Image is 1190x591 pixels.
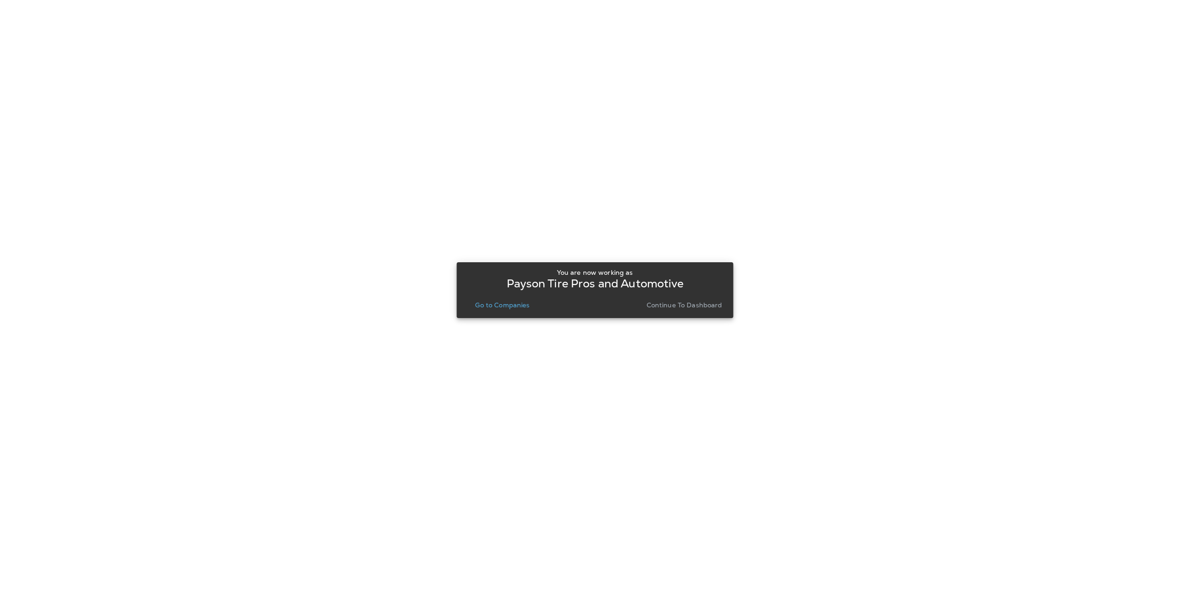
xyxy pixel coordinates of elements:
p: Payson Tire Pros and Automotive [507,280,683,287]
p: You are now working as [557,269,633,276]
p: Continue to Dashboard [647,301,722,309]
button: Go to Companies [471,299,533,312]
button: Continue to Dashboard [643,299,726,312]
p: Go to Companies [475,301,529,309]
